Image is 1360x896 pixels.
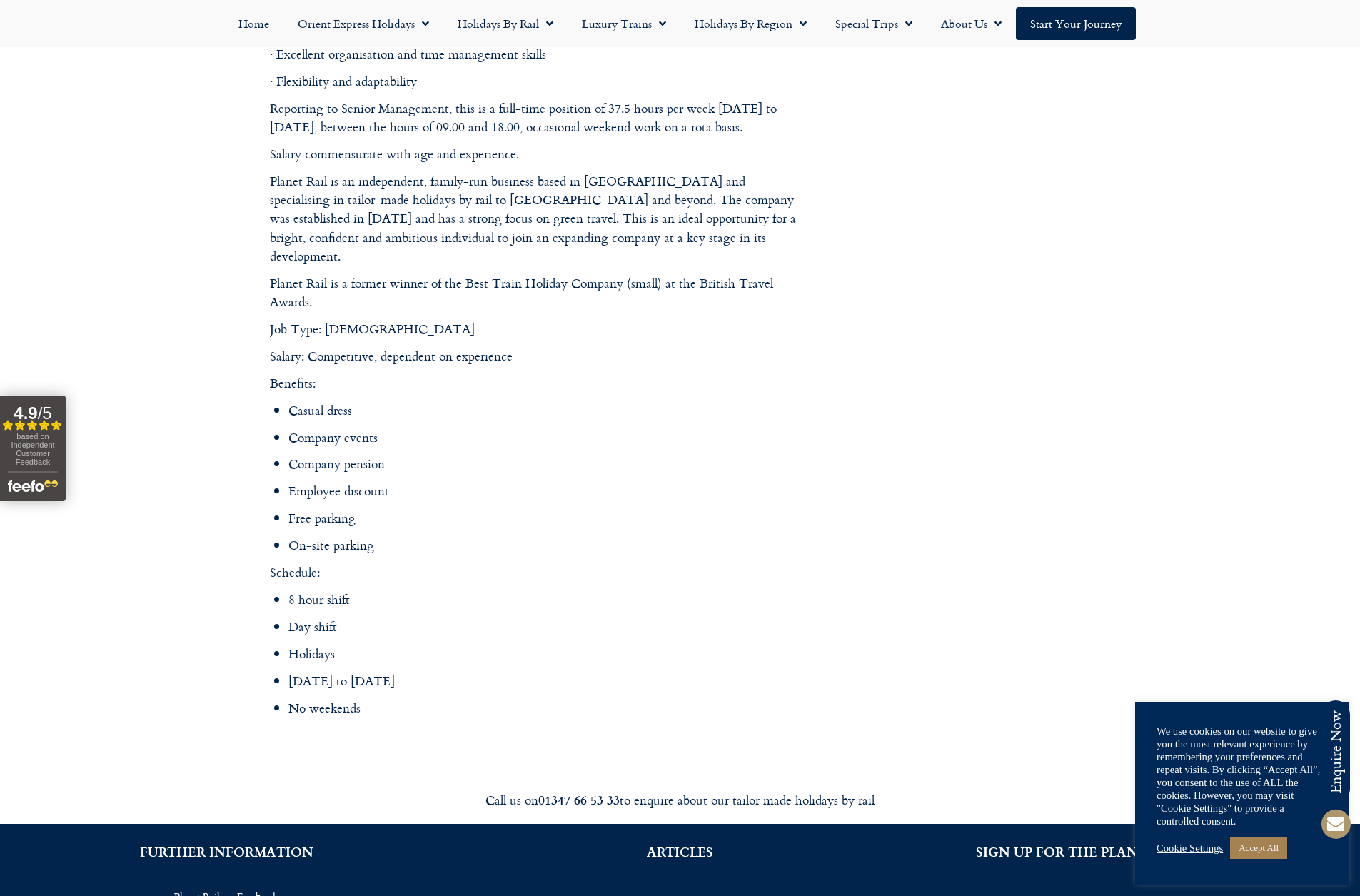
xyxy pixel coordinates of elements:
a: About Us [927,7,1016,40]
p: Salary commensurate with age and experience. [270,145,805,163]
li: On-site parking [288,536,805,555]
p: · Flexibility and adaptability [270,72,805,91]
div: Call us on to enquire about our tailor made holidays by rail [281,792,1080,808]
p: · Excellent organisation and time management skills [270,45,805,64]
li: Casual dress [288,401,805,420]
li: Holidays [288,645,805,663]
p: Planet Rail is a former winner of the Best Train Holiday Company (small) at the British Travel Aw... [270,274,805,312]
li: 8 hour shift [288,590,805,609]
h2: SIGN UP FOR THE PLANET RAIL NEWSLETTER [928,845,1339,858]
p: Reporting to Senior Management, this is a full-time position of 37.5 hours per week [DATE] to [DA... [270,99,805,137]
li: No weekends [288,699,805,718]
p: Schedule: [270,563,805,582]
a: Luxury Trains [568,7,680,40]
strong: 01347 66 53 33 [538,790,620,809]
a: Home [224,7,283,40]
p: Planet Rail is an independent, family-run business based in [GEOGRAPHIC_DATA] and specialising in... [270,172,805,266]
a: Start your Journey [1016,7,1136,40]
nav: Menu [7,7,1353,40]
a: Accept All [1230,837,1287,859]
li: Company events [288,428,805,447]
a: Cookie Settings [1157,842,1223,855]
a: Holidays by Rail [443,7,568,40]
li: Day shift [288,618,805,636]
div: We use cookies on our website to give you the most relevant experience by remembering your prefer... [1157,725,1328,827]
p: Job Type: [DEMOGRAPHIC_DATA] [270,320,805,338]
a: Orient Express Holidays [283,7,443,40]
li: Free parking [288,509,805,528]
li: [DATE] to [DATE] [288,672,805,690]
p: Salary: Competitive, dependent on experience [270,347,805,366]
p: Benefits: [270,374,805,393]
h2: ARTICLES [475,845,885,858]
h2: FURTHER INFORMATION [21,845,432,858]
li: Employee discount [288,482,805,500]
li: Company pension [288,455,805,473]
a: Special Trips [821,7,927,40]
a: Holidays by Region [680,7,821,40]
